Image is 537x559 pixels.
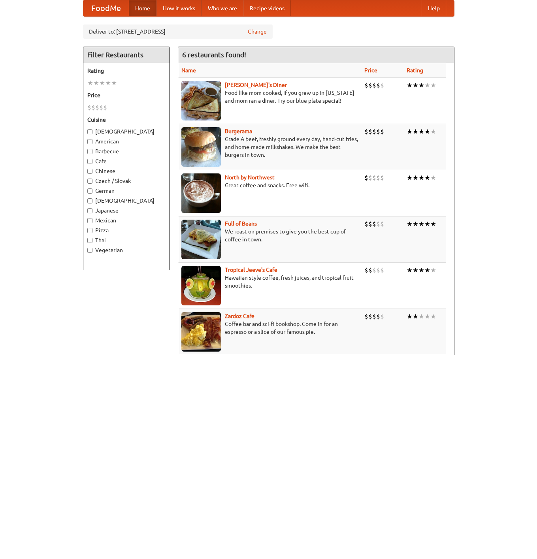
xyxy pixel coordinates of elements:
[87,179,92,184] input: Czech / Slovak
[83,0,129,16] a: FoodMe
[368,266,372,275] li: $
[129,0,156,16] a: Home
[156,0,202,16] a: How it works
[372,173,376,182] li: $
[93,79,99,87] li: ★
[407,312,413,321] li: ★
[424,220,430,228] li: ★
[430,312,436,321] li: ★
[364,67,377,73] a: Price
[376,173,380,182] li: $
[87,236,166,244] label: Thai
[225,220,257,227] a: Full of Beans
[87,226,166,234] label: Pizza
[83,24,273,39] div: Deliver to: [STREET_ADDRESS]
[87,218,92,223] input: Mexican
[87,248,92,253] input: Vegetarian
[368,220,372,228] li: $
[87,246,166,254] label: Vegetarian
[430,220,436,228] li: ★
[87,216,166,224] label: Mexican
[181,274,358,290] p: Hawaiian style coffee, fresh juices, and tropical fruit smoothies.
[376,312,380,321] li: $
[225,128,252,134] a: Burgerama
[380,266,384,275] li: $
[87,187,166,195] label: German
[248,28,267,36] a: Change
[424,312,430,321] li: ★
[422,0,446,16] a: Help
[87,208,92,213] input: Japanese
[413,81,418,90] li: ★
[181,228,358,243] p: We roast on premises to give you the best cup of coffee in town.
[181,127,221,167] img: burgerama.jpg
[87,228,92,233] input: Pizza
[87,197,166,205] label: [DEMOGRAPHIC_DATA]
[243,0,291,16] a: Recipe videos
[413,312,418,321] li: ★
[407,173,413,182] li: ★
[202,0,243,16] a: Who we are
[95,103,99,112] li: $
[376,220,380,228] li: $
[418,127,424,136] li: ★
[87,67,166,75] h5: Rating
[368,173,372,182] li: $
[380,127,384,136] li: $
[418,81,424,90] li: ★
[368,312,372,321] li: $
[87,103,91,112] li: $
[87,79,93,87] li: ★
[430,266,436,275] li: ★
[225,267,277,273] a: Tropical Jeeve's Cafe
[181,312,221,352] img: zardoz.jpg
[225,82,287,88] a: [PERSON_NAME]'s Diner
[87,91,166,99] h5: Price
[87,137,166,145] label: American
[87,129,92,134] input: [DEMOGRAPHIC_DATA]
[87,139,92,144] input: American
[181,320,358,336] p: Coffee bar and sci-fi bookshop. Come in for an espresso or a slice of our famous pie.
[368,81,372,90] li: $
[430,127,436,136] li: ★
[407,67,423,73] a: Rating
[368,127,372,136] li: $
[103,103,107,112] li: $
[225,174,275,181] a: North by Northwest
[372,312,376,321] li: $
[407,220,413,228] li: ★
[418,220,424,228] li: ★
[87,177,166,185] label: Czech / Slovak
[424,266,430,275] li: ★
[376,266,380,275] li: $
[364,127,368,136] li: $
[99,79,105,87] li: ★
[407,81,413,90] li: ★
[182,51,246,58] ng-pluralize: 6 restaurants found!
[380,173,384,182] li: $
[181,81,221,120] img: sallys.jpg
[87,157,166,165] label: Cafe
[364,312,368,321] li: $
[413,220,418,228] li: ★
[225,313,254,319] a: Zardoz Cafe
[418,173,424,182] li: ★
[380,81,384,90] li: $
[181,220,221,259] img: beans.jpg
[372,127,376,136] li: $
[364,173,368,182] li: $
[413,127,418,136] li: ★
[413,266,418,275] li: ★
[430,173,436,182] li: ★
[424,127,430,136] li: ★
[418,312,424,321] li: ★
[87,188,92,194] input: German
[181,67,196,73] a: Name
[364,266,368,275] li: $
[87,169,92,174] input: Chinese
[87,207,166,215] label: Japanese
